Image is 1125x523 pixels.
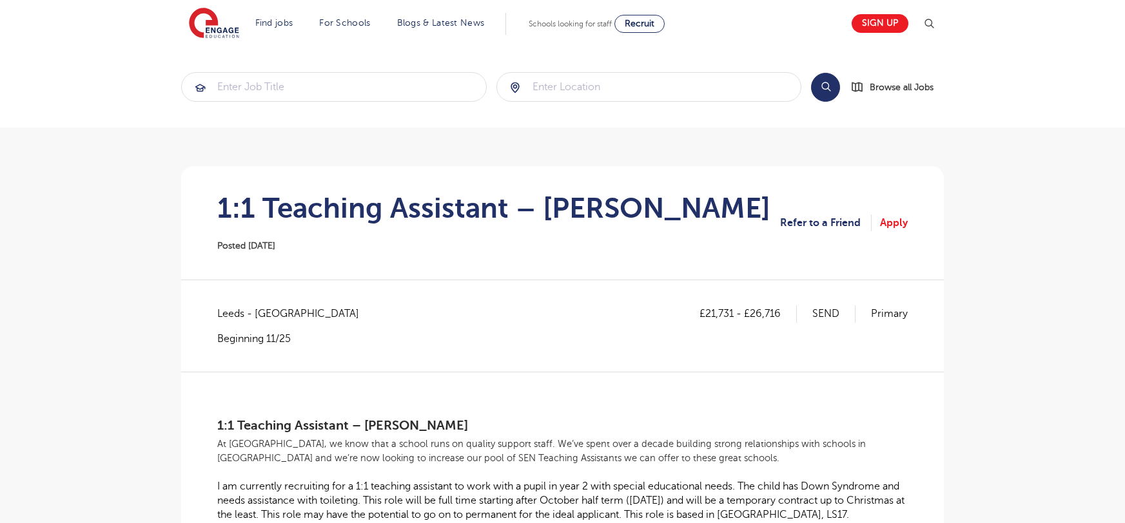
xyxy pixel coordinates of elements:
p: Beginning 11/25 [217,332,372,346]
a: Apply [880,214,908,231]
p: £21,731 - £26,716 [699,305,797,322]
button: Search [811,73,840,102]
a: Blogs & Latest News [397,18,485,28]
div: Submit [496,72,802,102]
input: Submit [182,73,486,101]
a: Refer to a Friend [780,214,872,231]
a: Find jobs [255,18,293,28]
span: Schools looking for staff [529,19,612,28]
span: Recruit [625,19,654,28]
span: At [GEOGRAPHIC_DATA], we know that a school runs on quality support staff. We’ve spent over a dec... [217,439,866,463]
span: 1:1 Teaching Assistant – [PERSON_NAME] [217,418,468,433]
p: Primary [871,305,908,322]
h1: 1:1 Teaching Assistant – [PERSON_NAME] [217,192,770,224]
span: Browse all Jobs [870,80,934,95]
a: Browse all Jobs [850,80,944,95]
span: Posted [DATE] [217,241,275,251]
input: Submit [497,73,801,101]
div: Submit [181,72,487,102]
a: For Schools [319,18,370,28]
p: I am currently recruiting for a 1:1 teaching assistant to work with a pupil in year 2 with specia... [217,479,908,522]
span: Leeds - [GEOGRAPHIC_DATA] [217,305,372,322]
a: Sign up [852,14,908,33]
img: Engage Education [189,8,239,40]
a: Recruit [614,15,665,33]
p: SEND [812,305,856,322]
